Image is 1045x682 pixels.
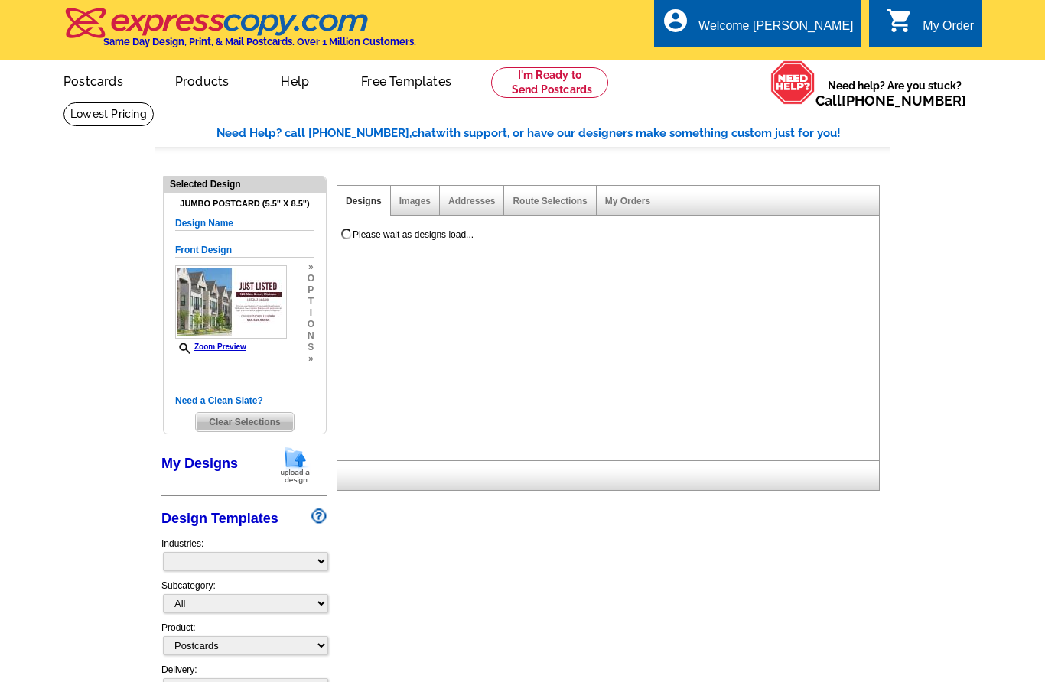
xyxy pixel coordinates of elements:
a: Zoom Preview [175,343,246,351]
img: GENREPJF_ReFresh_ALL.jpg [175,265,287,339]
div: Please wait as designs load... [353,228,474,242]
a: Help [256,62,334,98]
span: Need help? Are you stuck? [815,78,974,109]
img: help [770,60,815,105]
span: Clear Selections [196,413,293,431]
span: n [308,330,314,342]
span: t [308,296,314,307]
div: Welcome [PERSON_NAME] [698,19,853,41]
h5: Front Design [175,243,314,258]
img: loading... [340,228,353,240]
a: Products [151,62,254,98]
div: Industries: [161,529,327,579]
img: design-wizard-help-icon.png [311,508,327,524]
span: i [308,307,314,319]
a: Images [399,196,431,206]
span: Call [815,93,966,109]
a: Addresses [448,196,495,206]
span: chat [412,126,436,140]
i: shopping_cart [886,7,913,34]
h5: Need a Clean Slate? [175,394,314,408]
a: Same Day Design, Print, & Mail Postcards. Over 1 Million Customers. [63,18,416,47]
a: Designs [346,196,382,206]
h5: Design Name [175,216,314,231]
div: Need Help? call [PHONE_NUMBER], with support, or have our designers make something custom just fo... [216,125,890,142]
a: My Designs [161,456,238,471]
span: » [308,353,314,365]
a: Postcards [39,62,148,98]
span: s [308,342,314,353]
h4: Jumbo Postcard (5.5" x 8.5") [175,199,314,209]
span: o [308,273,314,284]
div: Product: [161,621,327,663]
a: Free Templates [337,62,476,98]
span: o [308,319,314,330]
a: [PHONE_NUMBER] [842,93,966,109]
div: My Order [923,19,974,41]
div: Subcategory: [161,579,327,621]
span: » [308,261,314,273]
a: My Orders [605,196,650,206]
h4: Same Day Design, Print, & Mail Postcards. Over 1 Million Customers. [103,36,416,47]
a: Design Templates [161,511,278,526]
div: Selected Design [164,177,326,191]
a: shopping_cart My Order [886,17,974,36]
i: account_circle [662,7,689,34]
span: p [308,284,314,296]
img: upload-design [275,446,315,485]
a: Route Selections [513,196,587,206]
